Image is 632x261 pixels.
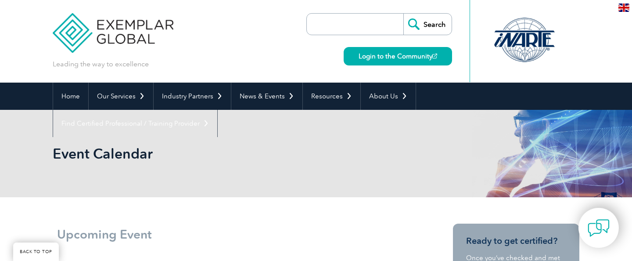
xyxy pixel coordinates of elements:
[53,59,149,69] p: Leading the way to excellence
[53,110,217,137] a: Find Certified Professional / Training Provider
[618,4,629,12] img: en
[89,83,153,110] a: Our Services
[231,83,302,110] a: News & Events
[361,83,416,110] a: About Us
[432,54,437,58] img: open_square.png
[53,145,390,162] h1: Event Calendar
[344,47,452,65] a: Login to the Community
[13,243,59,261] a: BACK TO TOP
[403,14,452,35] input: Search
[303,83,360,110] a: Resources
[57,228,417,240] h1: Upcoming Event
[154,83,231,110] a: Industry Partners
[466,236,566,246] h3: Ready to get certified?
[588,217,610,239] img: contact-chat.png
[53,83,88,110] a: Home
